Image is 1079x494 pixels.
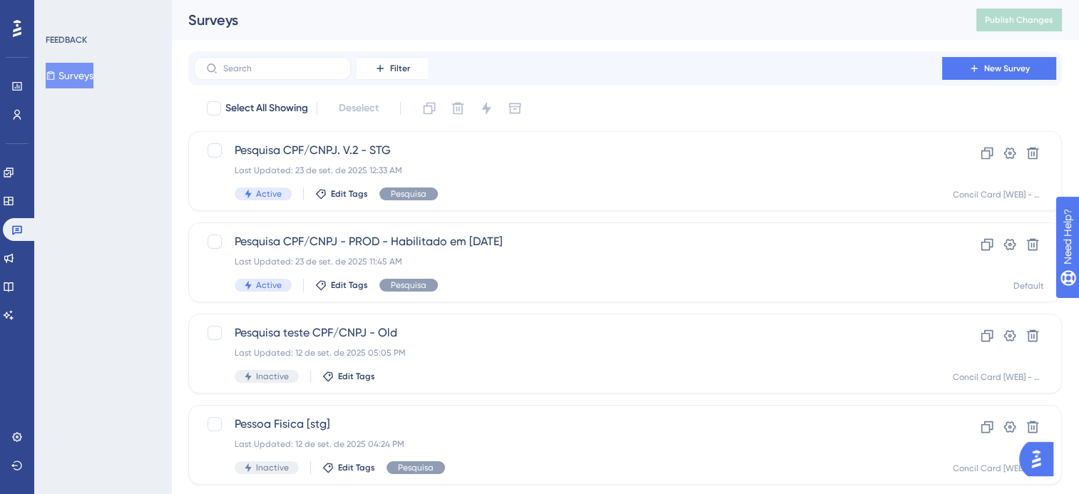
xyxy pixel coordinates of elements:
[322,462,375,473] button: Edit Tags
[235,347,901,359] div: Last Updated: 12 de set. de 2025 05:05 PM
[223,63,339,73] input: Search
[984,63,1030,74] span: New Survey
[256,462,289,473] span: Inactive
[235,324,901,341] span: Pesquisa teste CPF/CNPJ - Old
[339,100,379,117] span: Deselect
[235,233,901,250] span: Pesquisa CPF/CNPJ - PROD - Habilitado em [DATE]
[235,165,901,176] div: Last Updated: 23 de set. de 2025 12:33 AM
[188,10,941,30] div: Surveys
[46,63,93,88] button: Surveys
[235,142,901,159] span: Pesquisa CPF/CNPJ. V.2 - STG
[942,57,1056,80] button: New Survey
[34,4,89,21] span: Need Help?
[390,63,410,74] span: Filter
[256,279,282,291] span: Active
[357,57,428,80] button: Filter
[331,279,368,291] span: Edit Tags
[976,9,1062,31] button: Publish Changes
[985,14,1053,26] span: Publish Changes
[315,188,368,200] button: Edit Tags
[331,188,368,200] span: Edit Tags
[235,438,901,450] div: Last Updated: 12 de set. de 2025 04:24 PM
[256,188,282,200] span: Active
[235,256,901,267] div: Last Updated: 23 de set. de 2025 11:45 AM
[398,462,434,473] span: Pesquisa
[391,188,426,200] span: Pesquisa
[953,189,1044,200] div: Concil Card [WEB] - STG
[953,463,1044,474] div: Concil Card [WEB] - STG
[225,100,308,117] span: Select All Showing
[1019,438,1062,480] iframe: UserGuiding AI Assistant Launcher
[46,34,87,46] div: FEEDBACK
[235,416,901,433] span: Pessoa Fisica [stg]
[1013,280,1044,292] div: Default
[338,371,375,382] span: Edit Tags
[322,371,375,382] button: Edit Tags
[391,279,426,291] span: Pesquisa
[256,371,289,382] span: Inactive
[338,462,375,473] span: Edit Tags
[326,96,392,121] button: Deselect
[315,279,368,291] button: Edit Tags
[953,371,1044,383] div: Concil Card [WEB] - STG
